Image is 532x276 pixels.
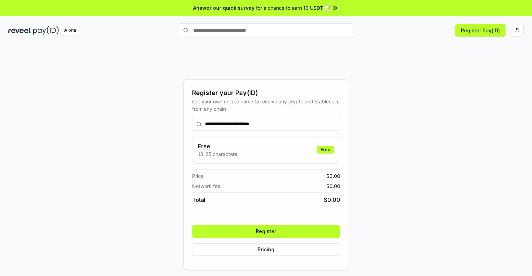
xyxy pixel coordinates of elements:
[326,182,340,190] span: $ 0.00
[33,26,59,35] img: pay_id
[192,182,220,190] span: Network fee
[324,196,340,204] span: $ 0.00
[317,146,334,153] div: Free
[192,98,340,112] div: Get your own unique name to receive any crypto and stablecoin, from any chain
[60,26,80,35] div: Alpha
[193,4,254,11] span: Answer our quick survey
[198,142,237,150] h3: Free
[192,225,340,238] button: Register
[192,88,340,98] div: Register your Pay(ID)
[455,24,506,37] button: Register Pay(ID)
[198,150,237,158] p: 13-25 characters
[8,26,32,35] img: reveel_dark
[326,172,340,180] span: $ 0.00
[192,196,205,204] span: Total
[192,172,204,180] span: Price
[256,4,330,11] span: for a chance to earn 10 USDT 📝
[192,243,340,256] button: Pricing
